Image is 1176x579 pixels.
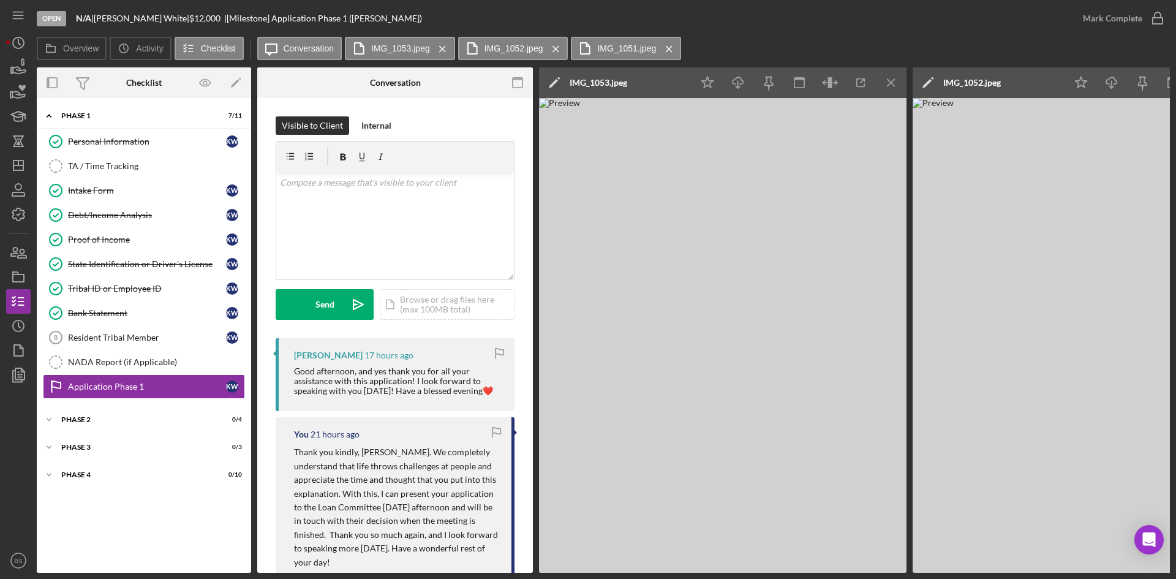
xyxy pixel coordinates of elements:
[226,380,238,393] div: K W
[68,357,244,367] div: NADA Report (if Applicable)
[226,135,238,148] div: K W
[43,129,245,154] a: Personal InformationKW
[189,13,221,23] span: $12,000
[943,78,1001,88] div: IMG_1052.jpeg
[226,209,238,221] div: K W
[68,161,244,171] div: TA / Time Tracking
[61,416,211,423] div: Phase 2
[126,78,162,88] div: Checklist
[201,44,236,53] label: Checklist
[68,259,226,269] div: State Identification or Driver's License
[43,227,245,252] a: Proof of IncomeKW
[539,98,907,573] img: Preview
[1134,525,1164,554] div: Open Intercom Messenger
[571,37,681,60] button: IMG_1051.jpeg
[136,44,163,53] label: Activity
[364,350,413,360] time: 2025-09-08 22:15
[220,471,242,479] div: 0 / 10
[355,116,398,135] button: Internal
[68,137,226,146] div: Personal Information
[226,233,238,246] div: K W
[1083,6,1142,31] div: Mark Complete
[276,116,349,135] button: Visible to Client
[43,374,245,399] a: Application Phase 1KW
[37,11,66,26] div: Open
[68,382,226,392] div: Application Phase 1
[276,289,374,320] button: Send
[68,284,226,293] div: Tribal ID or Employee ID
[68,186,226,195] div: Intake Form
[226,184,238,197] div: K W
[484,44,543,53] label: IMG_1052.jpeg
[43,301,245,325] a: Bank StatementKW
[345,37,455,60] button: IMG_1053.jpeg
[294,350,363,360] div: [PERSON_NAME]
[371,44,430,53] label: IMG_1053.jpeg
[370,78,421,88] div: Conversation
[68,308,226,318] div: Bank Statement
[43,325,245,350] a: 8Resident Tribal MemberKW
[311,430,360,439] time: 2025-09-08 18:52
[570,78,627,88] div: IMG_1053.jpeg
[76,13,91,23] b: N/A
[220,416,242,423] div: 0 / 4
[43,276,245,301] a: Tribal ID or Employee IDKW
[43,178,245,203] a: Intake FormKW
[61,471,211,479] div: Phase 4
[226,282,238,295] div: K W
[315,289,334,320] div: Send
[220,444,242,451] div: 0 / 3
[68,333,226,342] div: Resident Tribal Member
[294,430,309,439] div: You
[361,116,391,135] div: Internal
[6,548,31,573] button: BS
[68,235,226,244] div: Proof of Income
[43,203,245,227] a: Debt/Income AnalysisKW
[226,258,238,270] div: K W
[1071,6,1170,31] button: Mark Complete
[284,44,334,53] label: Conversation
[220,112,242,119] div: 7 / 11
[94,13,189,23] div: [PERSON_NAME] White |
[68,210,226,220] div: Debt/Income Analysis
[43,252,245,276] a: State Identification or Driver's LicenseKW
[458,37,568,60] button: IMG_1052.jpeg
[43,350,245,374] a: NADA Report (if Applicable)
[54,334,58,341] tspan: 8
[226,331,238,344] div: K W
[61,444,211,451] div: Phase 3
[175,37,244,60] button: Checklist
[43,154,245,178] a: TA / Time Tracking
[224,13,422,23] div: | [Milestone] Application Phase 1 ([PERSON_NAME])
[257,37,342,60] button: Conversation
[294,445,499,569] p: Thank you kindly, [PERSON_NAME]. We completely understand that life throws challenges at people a...
[597,44,656,53] label: IMG_1051.jpeg
[226,307,238,319] div: K W
[15,558,23,564] text: BS
[61,112,211,119] div: Phase 1
[282,116,343,135] div: Visible to Client
[63,44,99,53] label: Overview
[110,37,171,60] button: Activity
[37,37,107,60] button: Overview
[294,366,502,396] div: Good afternoon, and yes thank you for all your assistance with this application! I look forward t...
[76,13,94,23] div: |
